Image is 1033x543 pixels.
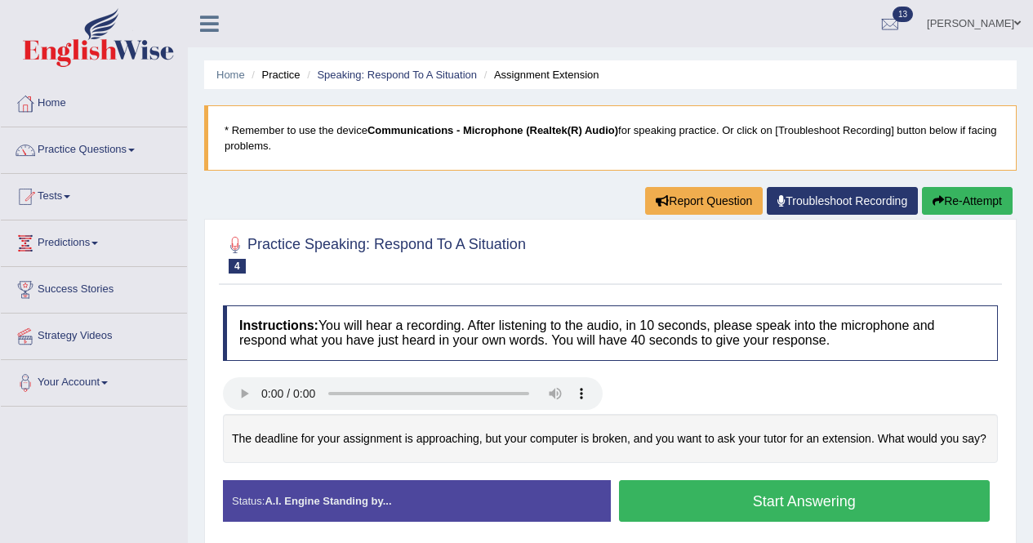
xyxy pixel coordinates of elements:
div: Status: [223,480,611,522]
a: Speaking: Respond To A Situation [317,69,477,81]
div: The deadline for your assignment is approaching, but your computer is broken, and you want to ask... [223,414,998,464]
a: Home [1,81,187,122]
li: Practice [247,67,300,82]
b: Communications - Microphone (Realtek(R) Audio) [367,124,618,136]
h2: Practice Speaking: Respond To A Situation [223,233,526,274]
button: Start Answering [619,480,991,522]
a: Tests [1,174,187,215]
blockquote: * Remember to use the device for speaking practice. Or click on [Troubleshoot Recording] button b... [204,105,1017,171]
a: Troubleshoot Recording [767,187,918,215]
a: Predictions [1,220,187,261]
a: Practice Questions [1,127,187,168]
a: Success Stories [1,267,187,308]
h4: You will hear a recording. After listening to the audio, in 10 seconds, please speak into the mic... [223,305,998,360]
button: Re-Attempt [922,187,1013,215]
li: Assignment Extension [480,67,599,82]
a: Home [216,69,245,81]
b: Instructions: [239,318,318,332]
a: Your Account [1,360,187,401]
span: 4 [229,259,246,274]
a: Strategy Videos [1,314,187,354]
span: 13 [893,7,913,22]
button: Report Question [645,187,763,215]
strong: A.I. Engine Standing by... [265,495,391,507]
